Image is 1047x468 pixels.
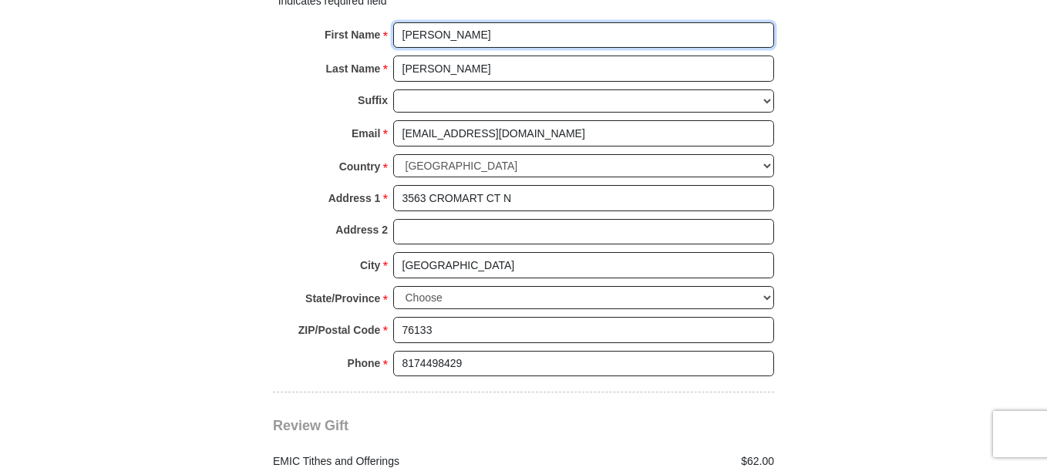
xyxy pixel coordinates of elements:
strong: Address 2 [335,219,388,241]
strong: First Name [325,24,380,45]
strong: ZIP/Postal Code [298,319,381,341]
strong: City [360,254,380,276]
strong: Last Name [326,58,381,79]
span: Review Gift [273,418,348,433]
strong: Phone [348,352,381,374]
strong: Email [352,123,380,144]
strong: State/Province [305,288,380,309]
strong: Suffix [358,89,388,111]
strong: Country [339,156,381,177]
strong: Address 1 [328,187,381,209]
